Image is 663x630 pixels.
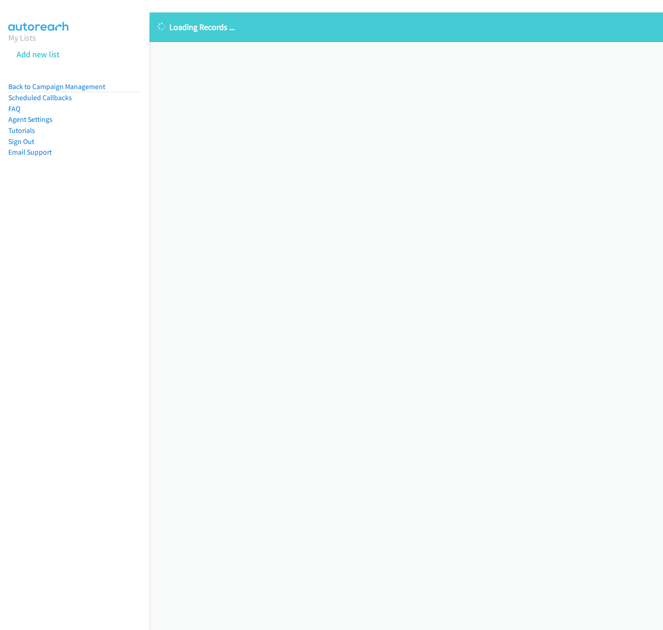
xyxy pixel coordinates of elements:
a: Agent Settings [8,115,53,124]
a: Back to Campaign Management [8,82,105,91]
a: My Lists [8,32,36,43]
a: Add new list [17,49,60,60]
a: Email Support [8,148,52,156]
a: Sign Out [8,137,34,146]
p: Loading Records ... [158,21,655,33]
a: Scheduled Callbacks [8,93,72,102]
a: Tutorials [8,126,35,135]
a: FAQ [8,104,20,113]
